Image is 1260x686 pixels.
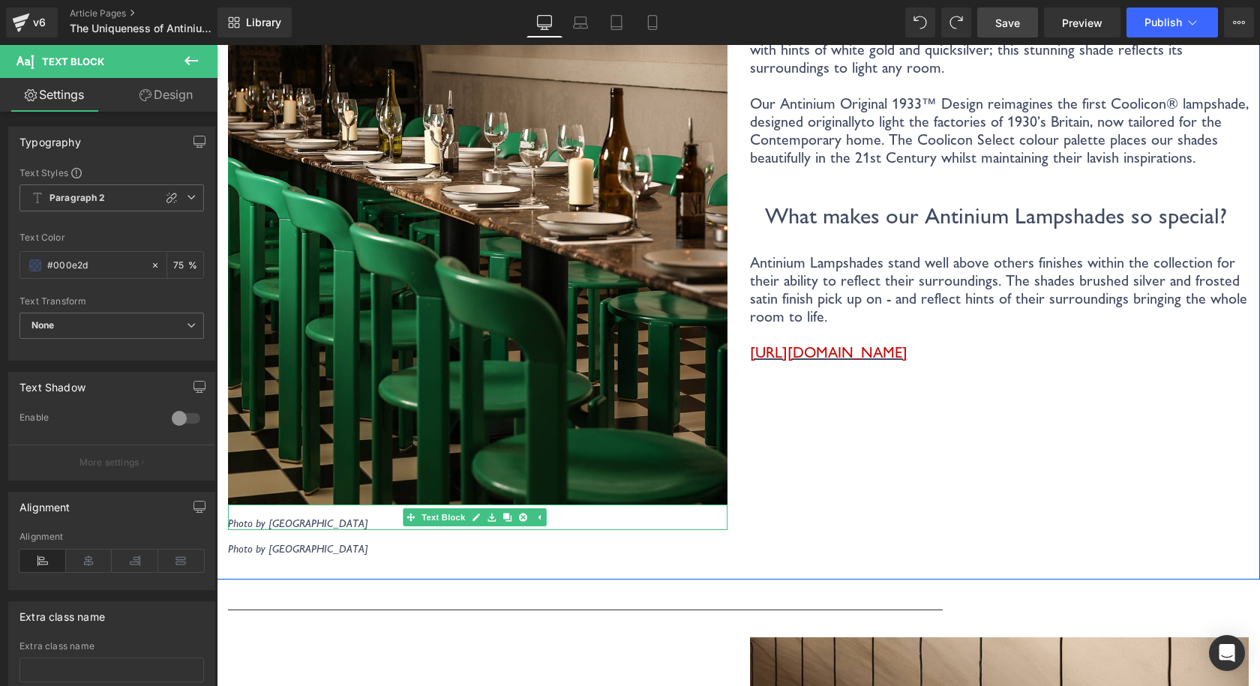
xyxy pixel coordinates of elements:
[1144,16,1182,28] span: Publish
[941,7,971,37] button: Redo
[202,463,251,481] span: Text Block
[19,166,204,178] div: Text Styles
[70,7,242,19] a: Article Pages
[70,22,214,34] span: The Uniqueness of Antinium | Journal Article
[533,67,1005,121] span: to light the factories of 1930’s Britain, now tailored for the Contemporary home. The Coolicon Se...
[49,192,106,205] b: Paragraph 2
[1062,15,1102,31] span: Preview
[562,7,598,37] a: Laptop
[19,641,204,652] div: Extra class name
[47,257,143,274] input: Color
[533,49,1033,121] p: Our Antinium Original 1933™ Design reimagines the first Coolicon® lampshade, designed originally
[533,298,691,316] a: [URL][DOMAIN_NAME]
[314,463,330,481] a: Expand / Collapse
[19,532,204,542] div: Alignment
[1044,7,1120,37] a: Preview
[112,78,220,112] a: Design
[19,232,204,243] div: Text Color
[42,55,104,67] span: Text Block
[267,463,283,481] a: Save element
[533,157,1033,184] p: What makes our Antinium Lampshades so special?
[19,493,70,514] div: Alignment
[995,15,1020,31] span: Save
[634,7,670,37] a: Mobile
[19,373,85,394] div: Text Shadow
[905,7,935,37] button: Undo
[79,456,139,469] p: More settings
[9,445,214,480] button: More settings
[19,412,157,427] div: Enable
[30,13,49,32] div: v6
[1209,635,1245,671] div: Open Intercom Messenger
[283,463,298,481] a: Clone Element
[19,602,105,623] div: Extra class name
[19,127,81,148] div: Typography
[31,319,55,331] b: None
[11,472,151,485] i: Photo by [GEOGRAPHIC_DATA]
[246,16,281,29] span: Library
[19,296,204,307] div: Text Transform
[167,252,203,278] div: %
[6,7,58,37] a: v6
[1126,7,1218,37] button: Publish
[11,497,151,511] i: Photo by [GEOGRAPHIC_DATA]
[1224,7,1254,37] button: More
[533,208,1033,316] p: Antinium Lampshades stand well above others finishes within the collection for their ability to r...
[217,7,292,37] a: New Library
[598,7,634,37] a: Tablet
[298,463,314,481] a: Delete Element
[526,7,562,37] a: Desktop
